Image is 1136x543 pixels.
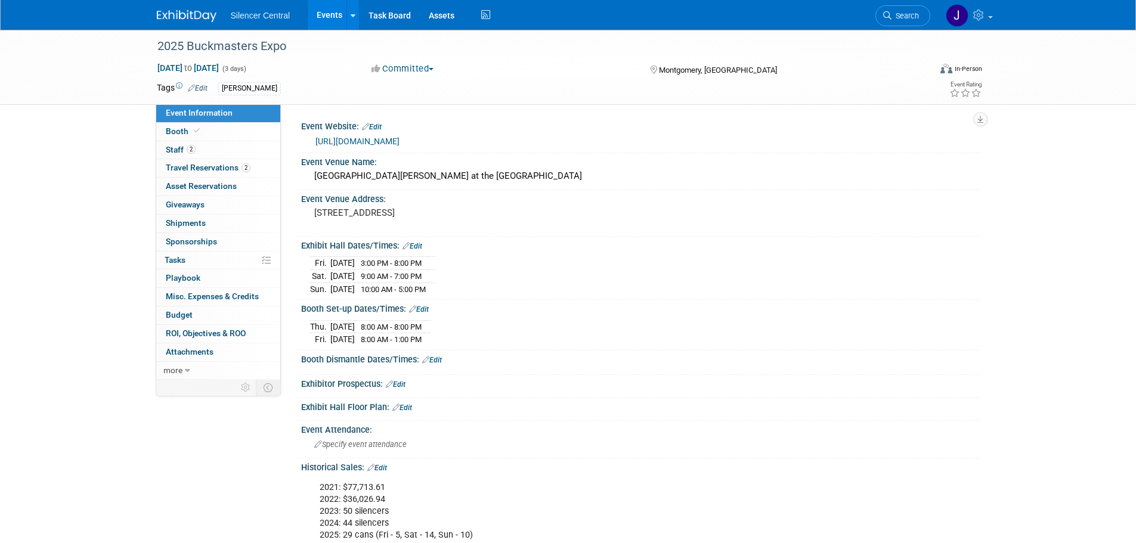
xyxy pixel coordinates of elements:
span: Misc. Expenses & Credits [166,291,259,301]
div: [GEOGRAPHIC_DATA][PERSON_NAME] at the [GEOGRAPHIC_DATA] [310,167,971,185]
span: Travel Reservations [166,163,250,172]
div: Event Website: [301,117,980,133]
span: 9:00 AM - 7:00 PM [361,272,422,281]
span: 10:00 AM - 5:00 PM [361,285,426,294]
a: Misc. Expenses & Credits [156,288,280,306]
a: Edit [188,84,208,92]
a: Edit [403,242,422,250]
span: 3:00 PM - 8:00 PM [361,259,422,268]
a: Shipments [156,215,280,232]
td: Thu. [310,320,330,333]
a: Staff2 [156,141,280,159]
div: Event Attendance: [301,421,980,436]
td: [DATE] [330,283,355,295]
td: Personalize Event Tab Strip [236,380,256,395]
td: Sat. [310,270,330,283]
a: more [156,362,280,380]
span: 2 [187,145,196,154]
span: Playbook [166,273,200,283]
div: Exhibit Hall Dates/Times: [301,237,980,252]
a: Attachments [156,343,280,361]
img: Jessica Crawford [946,4,968,27]
a: Edit [367,464,387,472]
a: Booth [156,123,280,141]
button: Committed [367,63,438,75]
span: Booth [166,126,202,136]
span: Shipments [166,218,206,228]
td: Fri. [310,333,330,346]
span: Specify event attendance [314,440,407,449]
a: [URL][DOMAIN_NAME] [315,136,400,146]
span: ROI, Objectives & ROO [166,328,246,338]
div: Booth Set-up Dates/Times: [301,300,980,315]
div: Historical Sales: [301,458,980,474]
div: 2025 Buckmasters Expo [153,36,912,57]
span: Montgomery, [GEOGRAPHIC_DATA] [659,66,777,75]
a: Sponsorships [156,233,280,251]
span: Budget [166,310,193,319]
td: Toggle Event Tabs [256,380,280,395]
img: ExhibitDay [157,10,216,22]
td: [DATE] [330,320,355,333]
div: Exhibitor Prospectus: [301,375,980,390]
img: Format-Inperson.png [940,64,952,73]
div: Exhibit Hall Floor Plan: [301,398,980,414]
td: Tags [157,82,208,95]
a: Travel Reservations2 [156,159,280,177]
div: Event Venue Address: [301,190,980,205]
a: ROI, Objectives & ROO [156,325,280,343]
span: Silencer Central [231,11,290,20]
span: to [182,63,194,73]
div: Event Rating [949,82,982,88]
span: 8:00 AM - 8:00 PM [361,322,422,331]
i: Booth reservation complete [194,128,200,134]
a: Search [875,5,930,26]
span: 8:00 AM - 1:00 PM [361,335,422,344]
span: Attachments [166,347,213,356]
span: Tasks [165,255,185,265]
td: [DATE] [330,270,355,283]
a: Playbook [156,269,280,287]
a: Edit [392,404,412,412]
a: Edit [422,356,442,364]
span: Giveaways [166,200,205,209]
td: [DATE] [330,257,355,270]
div: In-Person [954,64,982,73]
a: Event Information [156,104,280,122]
td: [DATE] [330,333,355,346]
span: more [163,365,182,375]
div: Booth Dismantle Dates/Times: [301,350,980,366]
span: (3 days) [221,65,246,73]
td: Fri. [310,257,330,270]
span: Event Information [166,108,233,117]
a: Tasks [156,252,280,269]
a: Edit [386,380,406,389]
span: [DATE] [DATE] [157,63,219,73]
td: Sun. [310,283,330,295]
span: 2 [242,163,250,172]
div: Event Venue Name: [301,153,980,168]
span: Asset Reservations [166,181,237,191]
div: [PERSON_NAME] [218,82,281,95]
a: Budget [156,306,280,324]
span: Sponsorships [166,237,217,246]
span: Staff [166,145,196,154]
a: Edit [409,305,429,314]
a: Giveaways [156,196,280,214]
div: Event Format [860,62,983,80]
span: Search [892,11,919,20]
a: Asset Reservations [156,178,280,196]
a: Edit [362,123,382,131]
pre: [STREET_ADDRESS] [314,207,571,218]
